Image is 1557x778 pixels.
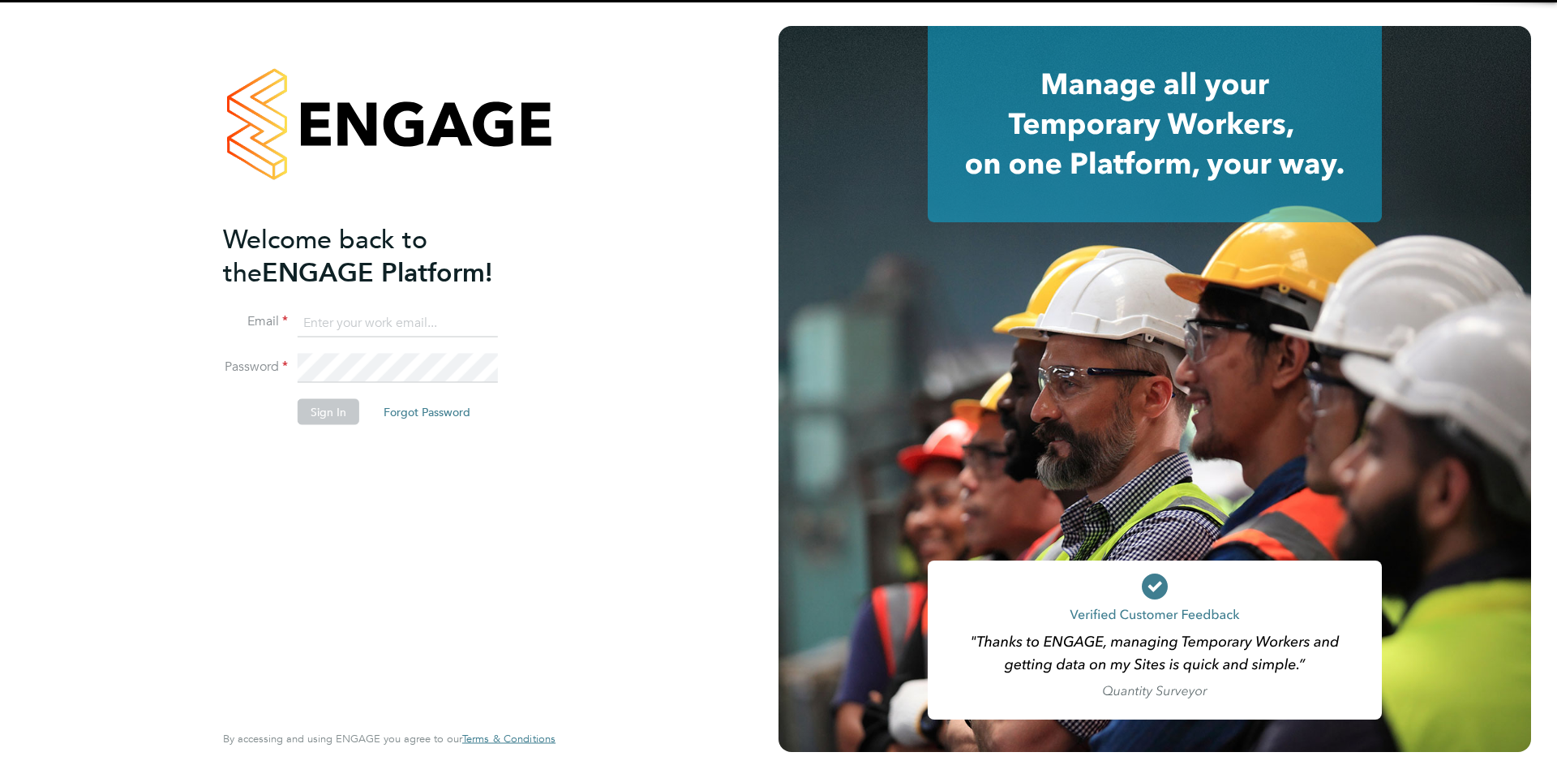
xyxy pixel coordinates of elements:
label: Password [223,359,288,376]
button: Sign In [298,399,359,425]
label: Email [223,313,288,330]
h2: ENGAGE Platform! [223,222,539,289]
input: Enter your work email... [298,308,498,337]
span: Terms & Conditions [462,732,555,746]
a: Terms & Conditions [462,733,555,746]
span: Welcome back to the [223,223,427,288]
button: Forgot Password [371,399,483,425]
span: By accessing and using ENGAGE you agree to our [223,732,555,746]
